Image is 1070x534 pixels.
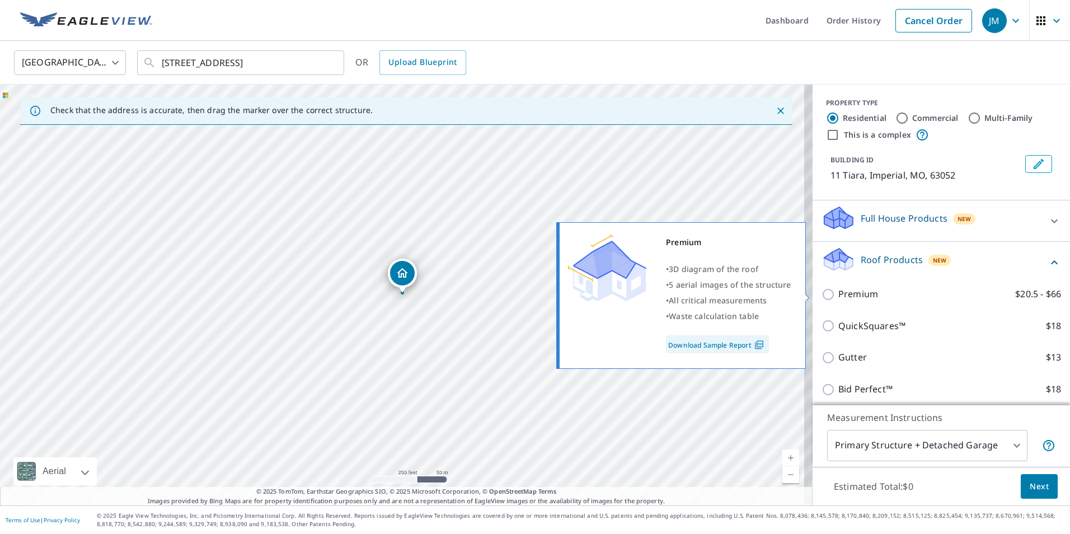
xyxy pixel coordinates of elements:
[827,430,1027,461] div: Primary Structure + Detached Garage
[388,55,457,69] span: Upload Blueprint
[830,168,1021,182] p: 11 Tiara, Imperial, MO, 63052
[861,253,923,266] p: Roof Products
[669,295,767,306] span: All critical measurements
[97,512,1064,528] p: © 2025 Eagle View Technologies, Inc. and Pictometry International Corp. All Rights Reserved. Repo...
[1015,287,1061,301] p: $20.5 - $66
[752,340,767,350] img: Pdf Icon
[895,9,972,32] a: Cancel Order
[666,335,769,353] a: Download Sample Report
[14,47,126,78] div: [GEOGRAPHIC_DATA]
[669,264,758,274] span: 3D diagram of the roof
[39,457,69,485] div: Aerial
[379,50,466,75] a: Upload Blueprint
[1021,474,1058,499] button: Next
[838,287,878,301] p: Premium
[861,212,947,225] p: Full House Products
[50,105,373,115] p: Check that the address is accurate, then drag the marker over the correct structure.
[827,411,1055,424] p: Measurement Instructions
[388,259,417,293] div: Dropped pin, building 1, Residential property, 11 Tiara Imperial, MO 63052
[355,50,466,75] div: OR
[1046,382,1061,396] p: $18
[6,517,80,523] p: |
[912,113,959,124] label: Commercial
[669,311,759,321] span: Waste calculation table
[933,256,947,265] span: New
[958,214,972,223] span: New
[1046,319,1061,333] p: $18
[20,12,152,29] img: EV Logo
[1025,155,1052,173] button: Edit building 1
[843,113,886,124] label: Residential
[838,350,867,364] p: Gutter
[838,382,893,396] p: Bid Perfect™
[1030,480,1049,494] span: Next
[538,487,557,495] a: Terms
[782,466,799,483] a: Current Level 17, Zoom Out
[489,487,536,495] a: OpenStreetMap
[666,261,791,277] div: •
[822,205,1061,237] div: Full House ProductsNew
[1042,439,1055,452] span: Your report will include the primary structure and a detached garage if one exists.
[256,487,557,496] span: © 2025 TomTom, Earthstar Geographics SIO, © 2025 Microsoft Corporation, ©
[162,47,321,78] input: Search by address or latitude-longitude
[1046,350,1061,364] p: $13
[44,516,80,524] a: Privacy Policy
[666,293,791,308] div: •
[13,457,97,485] div: Aerial
[666,277,791,293] div: •
[844,129,911,140] label: This is a complex
[669,279,791,290] span: 5 aerial images of the structure
[6,516,40,524] a: Terms of Use
[822,246,1061,278] div: Roof ProductsNew
[826,98,1057,108] div: PROPERTY TYPE
[773,104,788,118] button: Close
[568,235,646,302] img: Premium
[666,235,791,250] div: Premium
[984,113,1033,124] label: Multi-Family
[830,155,874,165] p: BUILDING ID
[666,308,791,324] div: •
[782,449,799,466] a: Current Level 17, Zoom In
[838,319,905,333] p: QuickSquares™
[982,8,1007,33] div: JM
[825,474,922,499] p: Estimated Total: $0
